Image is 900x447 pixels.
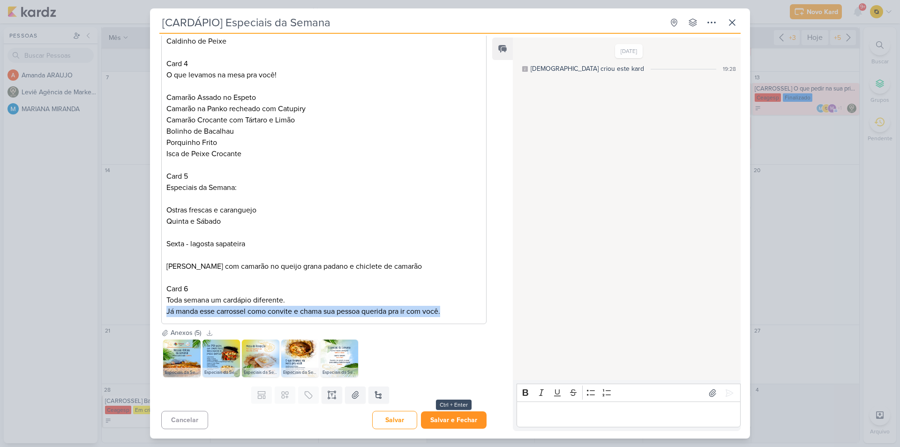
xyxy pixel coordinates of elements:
[166,283,481,306] p: Card 6 Toda semana um cardápio diferente.
[166,306,481,317] p: Já manda esse carrossel como convite e chama sua pessoa querida pra ir com você.
[166,92,481,159] p: Camarão Assado no Espeto Camarão na Panko recheado com Catupiry Camarão Crocante com Tártaro e Li...
[161,411,208,429] button: Cancelar
[166,69,481,81] p: O que levamos na mesa pra você!
[723,65,736,73] div: 19:28
[421,411,487,429] button: Salvar e Fechar
[202,368,240,377] div: Especiais da Semana - 02.png
[242,368,279,377] div: Especiais da Semana - 03.png
[166,171,481,182] p: Card 5
[436,400,472,410] div: Ctrl + Enter
[242,340,279,377] img: hJnRKDbaSr4cGzqFu5a5AZN3Sd4Hha-metaRXNwZWNpYWlzIGRhIFNlbWFuYSAtIDAzLnBuZw==-.png
[159,14,664,31] input: Kard Sem Título
[166,58,481,69] p: Card 4
[163,340,201,377] img: UdxGcfO7Fjt6P5ntvhZVN2OH4ET847-metaRXNwZWNpYWlzIGRhIFNlbWFuYSAtIDAxLnBuZw==-.png
[531,64,644,74] div: [DEMOGRAPHIC_DATA] criou este kard
[166,238,481,272] p: Sexta - lagosta sapateira [PERSON_NAME] com camarão no queijo grana padano e chiclete de camarão
[517,384,741,402] div: Editor toolbar
[166,182,481,193] p: Especiais da Semana:
[163,368,201,377] div: Especiais da Semana - 01.png
[166,205,481,227] p: Ostras frescas e caranguejo Quinta e Sábado
[321,340,358,377] img: cQhuTslkwnoeoAYlig6YbHytwxa6QL-metaRXNwZWNpYWlzIGRhIFNlbWFuYSAtIDA1LnBuZw==-.png
[202,340,240,377] img: O162MzbJjAjjco7gx5g7CfXsYcNtNV-metaRXNwZWNpYWlzIGRhIFNlbWFuYSAtIDAyLnBuZw==-.png
[321,368,358,377] div: Especiais da Semana - 05.png
[372,411,417,429] button: Salvar
[281,368,319,377] div: Especiais da Semana - 04.png
[281,340,319,377] img: gNlFoysaPtWU28f1zD8P96JAMAI3qW-metaRXNwZWNpYWlzIGRhIFNlbWFuYSAtIDA0LnBuZw==-.png
[171,328,201,338] div: Anexos (5)
[517,402,741,427] div: Editor editing area: main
